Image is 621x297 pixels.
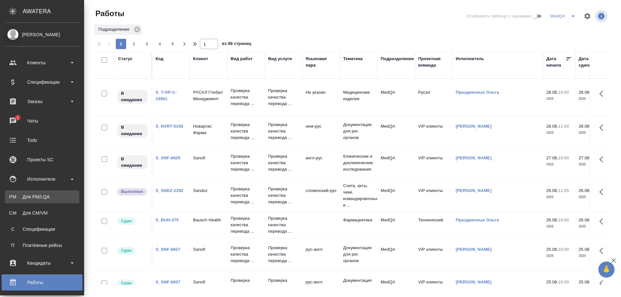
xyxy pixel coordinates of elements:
p: Проверка качества перевода ... [268,88,299,107]
div: AWATERA [23,5,84,18]
a: [PERSON_NAME] [456,188,492,193]
button: Здесь прячутся важные кнопки [595,86,611,101]
td: VIP клиенты [415,120,452,143]
button: Здесь прячутся важные кнопки [595,152,611,167]
td: MedQA [377,243,415,266]
p: В ожидании [121,90,144,103]
p: 26.08, [579,217,591,222]
a: S_SNF-6837 [156,280,180,284]
div: Исполнитель назначен, приступать к работе пока рано [116,123,148,138]
p: 28.08, [546,90,558,95]
p: Фармацевтика [343,217,374,223]
span: Посмотреть информацию [595,10,609,22]
p: 25.08, [546,247,558,252]
p: 15:00 [558,90,569,95]
p: 2025 [546,253,572,259]
p: Проверка качества перевода ... [268,277,299,297]
a: S_T-OP-C-24901 [156,90,177,101]
td: VIP клиенты [415,184,452,207]
a: Праздничных Ольга [456,217,499,222]
div: Платёжные рейсы [8,242,76,249]
p: Проверка качества перевода ... [231,122,262,141]
p: 28.08, [579,90,591,95]
p: Медицинские изделия [343,89,374,102]
p: Проверка качества перевода ... [231,215,262,235]
button: Здесь прячутся важные кнопки [595,276,611,291]
td: Технический [415,214,452,236]
p: 2025 [579,253,605,259]
button: 5 [168,39,178,49]
a: ППлатёжные рейсы [5,239,79,252]
td: VIP клиенты [415,243,452,266]
p: Проверка качества перевода ... [268,245,299,264]
div: Исполнитель назначен, приступать к работе пока рано [116,155,148,170]
a: Праздничных Ольга [456,90,499,95]
a: [PERSON_NAME] [456,280,492,284]
span: Настроить таблицу [580,8,595,24]
td: англ-рус [302,152,340,174]
p: 2025 [579,96,605,102]
div: Проекты SC [5,155,79,164]
p: Проверка качества перевода ... [268,215,299,235]
td: словенский-рус [302,184,340,207]
p: РУСАЛ Глобал Менеджмент [193,89,224,102]
a: Работы [2,274,82,291]
button: 2 [129,39,139,49]
div: Подразделение [94,25,142,35]
td: MedQA [377,86,415,109]
div: Работы [5,278,79,287]
td: Не указан [302,86,340,109]
a: PMДля PM/LQA [5,190,79,203]
a: Todo [2,132,82,148]
p: Выполнен [121,188,143,195]
div: Кандидаты [5,258,79,268]
span: 🙏 [601,263,612,276]
span: Работы [94,8,124,19]
p: 15:00 [558,155,569,160]
p: Проверка качества перевода ... [231,186,262,205]
p: 2025 [546,130,572,136]
button: 3 [142,39,152,49]
p: Проверка качества перевода ... [268,122,299,141]
div: Код [156,56,163,62]
div: Заказы [5,97,79,106]
a: ССпецификации [5,223,79,236]
a: S_SNF-6825 [156,155,180,160]
span: из 88 страниц [222,40,251,49]
p: 2025 [546,96,572,102]
td: MedQA [377,152,415,174]
p: 25.08, [546,280,558,284]
div: Языковая пара [306,56,337,69]
div: Исполнители [5,174,79,184]
p: 2025 [546,194,572,200]
div: Исполнитель назначен, приступать к работе пока рано [116,89,148,104]
div: Проектная команда [418,56,449,69]
p: 26.08, [546,188,558,193]
div: Менеджер проверил работу исполнителя, передает ее на следующий этап [116,279,148,288]
p: 28.08, [579,124,591,129]
button: Здесь прячутся важные кнопки [595,120,611,135]
div: Вид работ [231,56,253,62]
div: [PERSON_NAME] [5,31,79,38]
p: 26.08, [579,188,591,193]
p: 25.08, [579,247,591,252]
p: Сдан [121,280,132,286]
td: MedQA [377,214,415,236]
button: Здесь прячутся важные кнопки [595,184,611,200]
p: 2025 [546,223,572,230]
p: Проверка качества перевода ... [231,88,262,107]
p: Клинические и доклинические исследования [343,153,374,173]
a: [PERSON_NAME] [456,124,492,129]
div: Дата сдачи [579,56,598,69]
span: 1 [13,114,23,121]
p: Документация для рег. органов [343,122,374,141]
p: Документация для рег. органов [343,245,374,264]
p: Проверка качества перевода ... [268,153,299,173]
p: 10:00 [558,217,569,222]
td: рус-англ [302,243,340,266]
p: Проверка качества перевода ... [268,186,299,205]
div: Для PM/LQA [8,194,76,200]
p: В ожидании [121,156,144,169]
span: 2 [129,41,139,47]
p: Sanofi [193,246,224,253]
